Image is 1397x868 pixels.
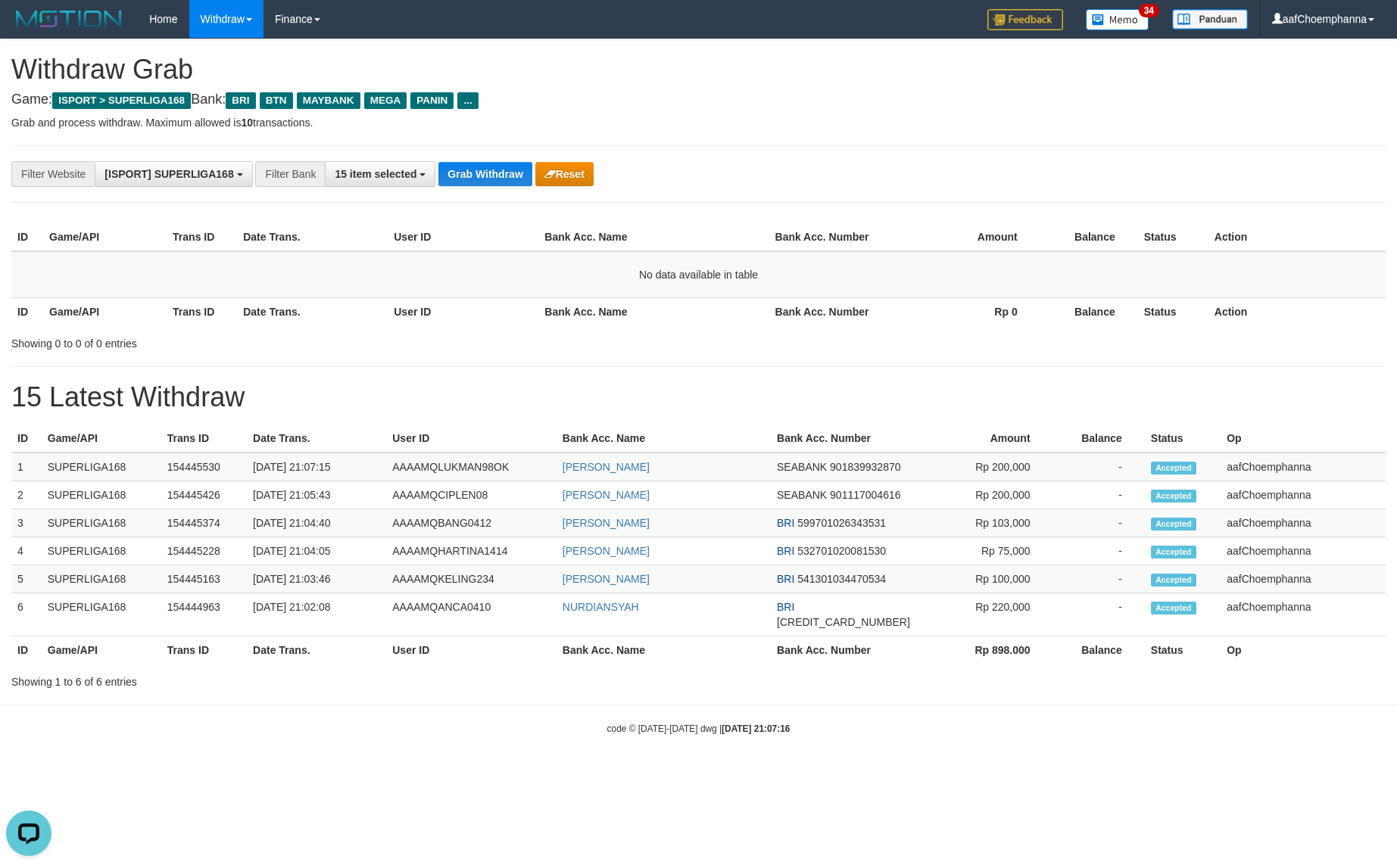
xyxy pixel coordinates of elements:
[325,161,435,187] button: 15 item selected
[11,537,42,565] td: 4
[161,565,247,593] td: 154445163
[95,161,252,187] button: [ISPORT] SUPERLIGA168
[11,593,42,636] td: 6
[161,453,247,481] td: 154445530
[247,593,386,636] td: [DATE] 21:02:08
[563,601,639,613] a: NURDIANSYAH
[563,461,650,473] a: [PERSON_NAME]
[11,453,42,481] td: 1
[1138,223,1208,251] th: Status
[1053,453,1145,481] td: -
[1221,453,1386,481] td: aafChoemphanna
[43,297,167,325] th: Game/API
[237,223,388,251] th: Date Trans.
[42,565,161,593] td: SUPERLIGA168
[1040,297,1138,325] th: Balance
[52,92,191,109] span: ISPORT > SUPERLIGA168
[386,565,557,593] td: AAAAMQKELING234
[11,8,126,30] img: MOTION_logo.png
[1053,509,1145,537] td: -
[916,425,1053,453] th: Amount
[916,565,1053,593] td: Rp 100,000
[161,593,247,636] td: 154444963
[1053,537,1145,565] td: -
[42,537,161,565] td: SUPERLIGA168
[11,481,42,509] td: 2
[777,573,794,585] span: BRI
[386,425,557,453] th: User ID
[607,723,790,734] small: code © [DATE]-[DATE] dwg |
[167,223,237,251] th: Trans ID
[1221,425,1386,453] th: Op
[226,92,255,109] span: BRI
[11,297,43,325] th: ID
[161,537,247,565] td: 154445228
[1221,636,1386,664] th: Op
[1221,481,1386,509] td: aafChoemphanna
[386,636,557,664] th: User ID
[11,509,42,537] td: 3
[1053,425,1145,453] th: Balance
[563,573,650,585] a: [PERSON_NAME]
[1208,297,1386,325] th: Action
[42,425,161,453] th: Game/API
[557,425,771,453] th: Bank Acc. Name
[777,616,910,628] span: Copy 126601004049502 to clipboard
[247,453,386,481] td: [DATE] 21:07:15
[364,92,407,109] span: MEGA
[1151,462,1196,474] span: Accepted
[557,636,771,664] th: Bank Acc. Name
[260,92,293,109] span: BTN
[916,537,1053,565] td: Rp 75,000
[797,545,886,557] span: Copy 532701020081530 to clipboard
[771,636,916,664] th: Bank Acc. Number
[777,461,827,473] span: SEABANK
[1151,546,1196,558] span: Accepted
[42,593,161,636] td: SUPERLIGA168
[247,425,386,453] th: Date Trans.
[386,481,557,509] td: AAAAMQCIPLEN08
[1221,537,1386,565] td: aafChoemphanna
[777,601,794,613] span: BRI
[161,481,247,509] td: 154445426
[535,162,594,186] button: Reset
[563,517,650,529] a: [PERSON_NAME]
[1145,425,1221,453] th: Status
[11,330,571,351] div: Showing 0 to 0 of 0 entries
[335,168,416,180] span: 15 item selected
[916,509,1053,537] td: Rp 103,000
[1086,9,1149,30] img: Button%20Memo.svg
[11,92,1386,107] h4: Game: Bank:
[42,481,161,509] td: SUPERLIGA168
[161,509,247,537] td: 154445374
[1172,9,1248,30] img: panduan.png
[538,223,769,251] th: Bank Acc. Name
[247,481,386,509] td: [DATE] 21:05:43
[1151,490,1196,502] span: Accepted
[1221,565,1386,593] td: aafChoemphanna
[386,509,557,537] td: AAAAMQBANG0412
[563,489,650,501] a: [PERSON_NAME]
[893,223,1040,251] th: Amount
[777,489,827,501] span: SEABANK
[916,453,1053,481] td: Rp 200,000
[11,425,42,453] th: ID
[1208,223,1386,251] th: Action
[1053,636,1145,664] th: Balance
[777,517,794,529] span: BRI
[1053,565,1145,593] td: -
[11,223,43,251] th: ID
[1145,636,1221,664] th: Status
[11,54,1386,85] h1: Withdraw Grab
[11,636,42,664] th: ID
[916,593,1053,636] td: Rp 220,000
[893,297,1040,325] th: Rp 0
[167,297,237,325] th: Trans ID
[777,545,794,557] span: BRI
[241,117,253,129] strong: 10
[1053,593,1145,636] td: -
[11,668,571,689] div: Showing 1 to 6 of 6 entries
[42,509,161,537] td: SUPERLIGA168
[297,92,360,109] span: MAYBANK
[916,481,1053,509] td: Rp 200,000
